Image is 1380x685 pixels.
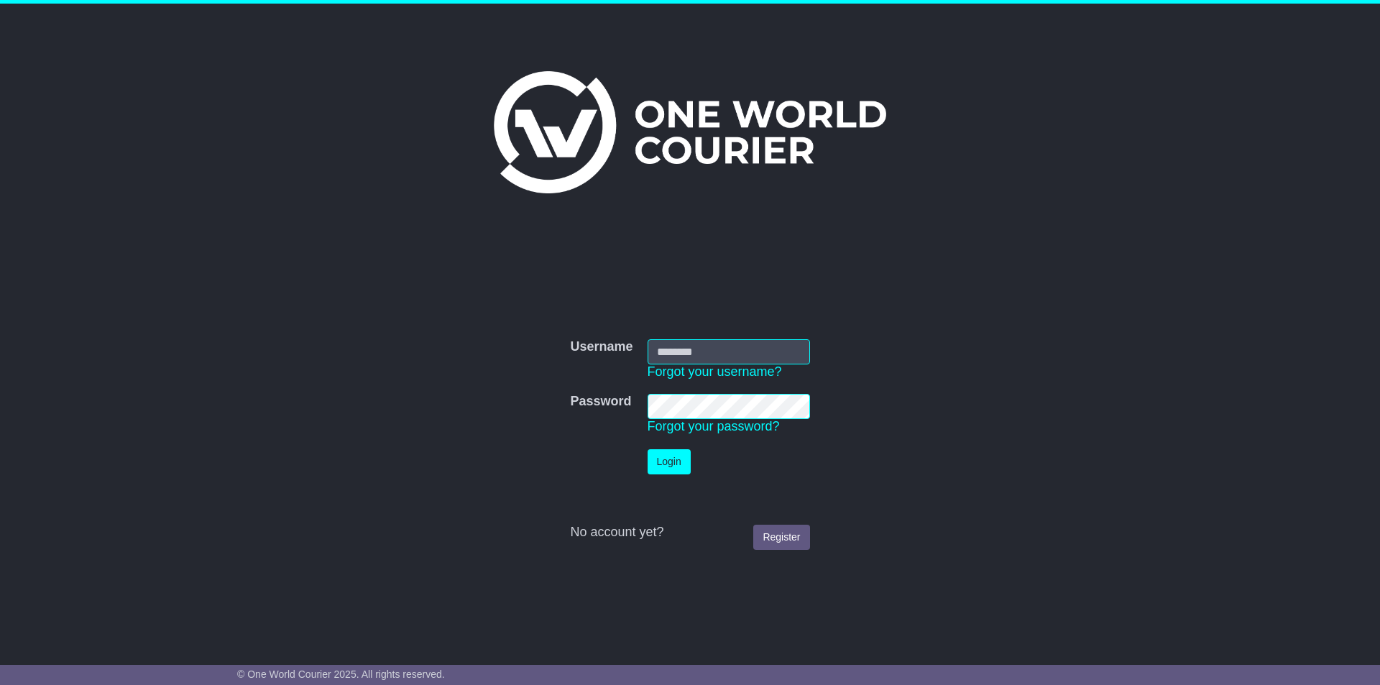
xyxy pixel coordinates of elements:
a: Forgot your password? [648,419,780,433]
label: Username [570,339,632,355]
a: Register [753,525,809,550]
label: Password [570,394,631,410]
img: One World [494,71,886,193]
a: Forgot your username? [648,364,782,379]
div: No account yet? [570,525,809,541]
span: © One World Courier 2025. All rights reserved. [237,668,445,680]
button: Login [648,449,691,474]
